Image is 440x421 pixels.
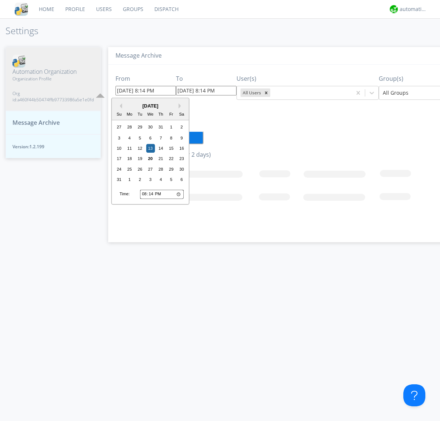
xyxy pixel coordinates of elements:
[136,155,144,163] div: Choose Tuesday, August 19th, 2025
[125,165,134,174] div: Choose Monday, August 25th, 2025
[136,110,144,119] div: Tu
[112,102,189,109] div: [DATE]
[136,144,144,153] div: Choose Tuesday, August 12th, 2025
[390,5,398,13] img: d2d01cd9b4174d08988066c6d424eccd
[157,165,165,174] div: Choose Thursday, August 28th, 2025
[262,88,270,97] div: Remove All Users
[146,110,155,119] div: We
[115,175,124,184] div: Choose Sunday, August 31st, 2025
[136,123,144,132] div: Choose Tuesday, July 29th, 2025
[157,110,165,119] div: Th
[167,110,176,119] div: Fr
[125,144,134,153] div: Choose Monday, August 11th, 2025
[146,134,155,142] div: Choose Wednesday, August 6th, 2025
[400,6,427,13] div: automation+atlas
[157,175,165,184] div: Choose Thursday, September 4th, 2025
[136,175,144,184] div: Choose Tuesday, September 2nd, 2025
[115,76,176,82] h3: From
[5,47,101,111] button: Automation OrganizationOrganization ProfileOrg id:a460f44b50474ffb97733986a5e1e0fd
[157,134,165,142] div: Choose Thursday, August 7th, 2025
[146,123,155,132] div: Choose Wednesday, July 30th, 2025
[146,155,155,163] div: Choose Wednesday, August 20th, 2025
[125,123,134,132] div: Choose Monday, July 28th, 2025
[115,123,124,132] div: Choose Sunday, July 27th, 2025
[125,110,134,119] div: Mo
[167,155,176,163] div: Choose Friday, August 22nd, 2025
[167,123,176,132] div: Choose Friday, August 1st, 2025
[157,144,165,153] div: Choose Thursday, August 14th, 2025
[136,165,144,174] div: Choose Tuesday, August 26th, 2025
[114,122,187,185] div: month 2025-08
[167,175,176,184] div: Choose Friday, September 5th, 2025
[157,155,165,163] div: Choose Thursday, August 21st, 2025
[177,165,186,174] div: Choose Saturday, August 30th, 2025
[136,134,144,142] div: Choose Tuesday, August 5th, 2025
[125,155,134,163] div: Choose Monday, August 18th, 2025
[177,155,186,163] div: Choose Saturday, August 23rd, 2025
[403,384,425,406] iframe: Toggle Customer Support
[241,88,262,97] div: All Users
[115,155,124,163] div: Choose Sunday, August 17th, 2025
[176,76,236,82] h3: To
[5,111,101,135] button: Message Archive
[177,123,186,132] div: Choose Saturday, August 2nd, 2025
[167,134,176,142] div: Choose Friday, August 8th, 2025
[177,134,186,142] div: Choose Saturday, August 9th, 2025
[5,134,101,158] button: Version:1.2.199
[12,144,94,150] span: Version: 1.2.199
[236,76,379,82] h3: User(s)
[115,110,124,119] div: Su
[146,165,155,174] div: Choose Wednesday, August 27th, 2025
[115,165,124,174] div: Choose Sunday, August 24th, 2025
[12,55,25,68] img: cddb5a64eb264b2086981ab96f4c1ba7
[117,104,122,109] button: Previous Month
[115,134,124,142] div: Choose Sunday, August 3rd, 2025
[167,144,176,153] div: Choose Friday, August 15th, 2025
[179,104,184,109] button: Next Month
[125,134,134,142] div: Choose Monday, August 4th, 2025
[177,175,186,184] div: Choose Saturday, September 6th, 2025
[12,68,94,76] span: Automation Organization
[12,119,60,127] span: Message Archive
[146,144,155,153] div: Choose Wednesday, August 13th, 2025
[157,123,165,132] div: Choose Thursday, July 31st, 2025
[115,144,124,153] div: Choose Sunday, August 10th, 2025
[167,165,176,174] div: Choose Friday, August 29th, 2025
[125,175,134,184] div: Choose Monday, September 1st, 2025
[140,189,184,199] input: Time
[12,90,94,103] span: Org id: a460f44b50474ffb97733986a5e1e0fd
[177,144,186,153] div: Choose Saturday, August 16th, 2025
[146,175,155,184] div: Choose Wednesday, September 3rd, 2025
[120,191,130,197] div: Time:
[177,110,186,119] div: Sa
[15,3,28,16] img: cddb5a64eb264b2086981ab96f4c1ba7
[12,76,94,82] span: Organization Profile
